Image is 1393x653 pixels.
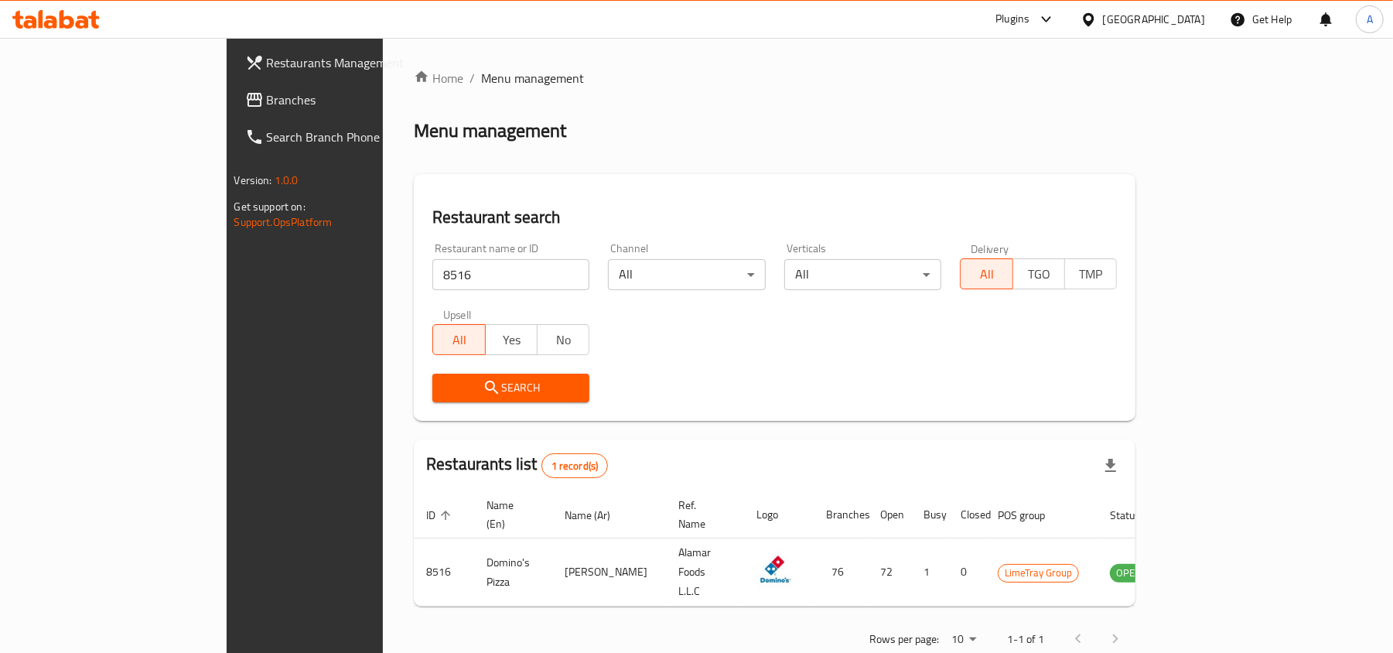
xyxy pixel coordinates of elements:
[426,506,456,525] span: ID
[414,69,1135,87] nav: breadcrumb
[414,118,566,143] h2: Menu management
[267,91,447,109] span: Branches
[414,491,1232,607] table: enhanced table
[485,324,538,355] button: Yes
[469,69,475,87] li: /
[541,453,609,478] div: Total records count
[544,329,583,351] span: No
[542,459,608,474] span: 1 record(s)
[445,378,577,398] span: Search
[1110,506,1160,525] span: Status
[948,538,985,607] td: 0
[814,538,868,607] td: 76
[267,53,447,72] span: Restaurants Management
[999,564,1078,582] span: LimeTray Group
[537,324,589,355] button: No
[233,118,459,156] a: Search Branch Phone
[474,538,552,607] td: Domino's Pizza
[967,263,1006,285] span: All
[233,44,459,81] a: Restaurants Management
[481,69,584,87] span: Menu management
[1064,258,1117,289] button: TMP
[1012,258,1065,289] button: TGO
[1092,447,1129,484] div: Export file
[1103,11,1205,28] div: [GEOGRAPHIC_DATA]
[756,550,795,589] img: Domino's Pizza
[784,259,941,290] div: All
[432,259,589,290] input: Search for restaurant name or ID..
[869,630,939,649] p: Rows per page:
[432,206,1117,229] h2: Restaurant search
[233,81,459,118] a: Branches
[432,324,485,355] button: All
[552,538,666,607] td: [PERSON_NAME]
[275,170,299,190] span: 1.0.0
[971,243,1009,254] label: Delivery
[744,491,814,538] th: Logo
[492,329,531,351] span: Yes
[432,374,589,402] button: Search
[608,259,765,290] div: All
[487,496,534,533] span: Name (En)
[267,128,447,146] span: Search Branch Phone
[998,506,1065,525] span: POS group
[426,453,608,478] h2: Restaurants list
[678,496,726,533] span: Ref. Name
[234,212,333,232] a: Support.OpsPlatform
[1007,630,1044,649] p: 1-1 of 1
[814,491,868,538] th: Branches
[868,491,911,538] th: Open
[911,491,948,538] th: Busy
[1071,263,1111,285] span: TMP
[1019,263,1059,285] span: TGO
[960,258,1012,289] button: All
[995,10,1029,29] div: Plugins
[945,628,982,651] div: Rows per page:
[666,538,744,607] td: Alamar Foods L.L.C
[439,329,479,351] span: All
[234,170,272,190] span: Version:
[911,538,948,607] td: 1
[868,538,911,607] td: 72
[1367,11,1373,28] span: A
[1110,564,1148,582] span: OPEN
[565,506,630,525] span: Name (Ar)
[443,309,472,320] label: Upsell
[948,491,985,538] th: Closed
[234,197,306,217] span: Get support on:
